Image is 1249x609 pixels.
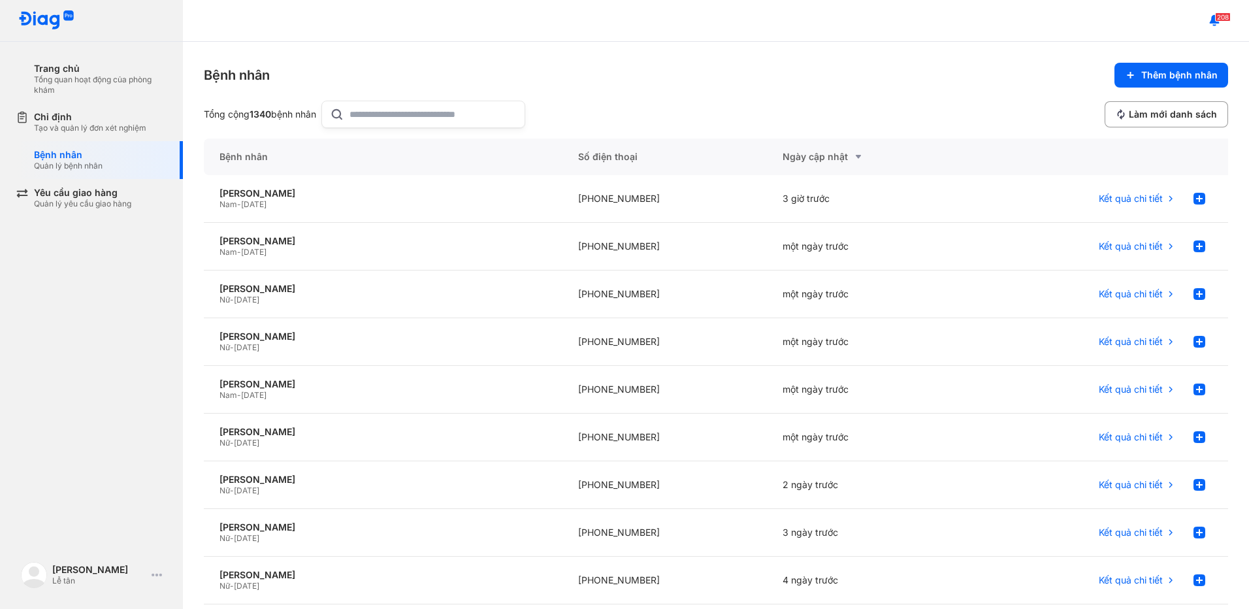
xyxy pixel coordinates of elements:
button: Làm mới danh sách [1105,101,1228,127]
div: Tổng quan hoạt động của phòng khám [34,74,167,95]
span: Kết quả chi tiết [1099,527,1163,538]
span: - [230,486,234,495]
span: [DATE] [234,342,259,352]
span: Làm mới danh sách [1129,108,1217,120]
div: Tạo và quản lý đơn xét nghiệm [34,123,146,133]
div: [PERSON_NAME] [219,569,547,581]
div: Yêu cầu giao hàng [34,187,131,199]
div: [PERSON_NAME] [219,474,547,486]
span: 208 [1215,12,1231,22]
div: Chỉ định [34,111,146,123]
div: Bệnh nhân [204,139,562,175]
div: Tổng cộng bệnh nhân [204,108,316,120]
div: [PERSON_NAME] [219,331,547,342]
span: - [237,199,241,209]
span: - [230,438,234,448]
div: một ngày trước [767,223,972,271]
div: 2 ngày trước [767,461,972,509]
div: [PERSON_NAME] [219,521,547,533]
span: Kết quả chi tiết [1099,336,1163,348]
div: Quản lý yêu cầu giao hàng [34,199,131,209]
span: Nam [219,247,237,257]
span: Nữ [219,295,230,304]
div: 3 ngày trước [767,509,972,557]
span: [DATE] [234,533,259,543]
img: logo [18,10,74,31]
span: [DATE] [234,486,259,495]
div: 3 giờ trước [767,175,972,223]
div: [PHONE_NUMBER] [562,509,768,557]
div: [PHONE_NUMBER] [562,223,768,271]
span: [DATE] [234,295,259,304]
img: logo [21,562,47,588]
div: [PHONE_NUMBER] [562,175,768,223]
span: Thêm bệnh nhân [1141,69,1218,81]
span: [DATE] [241,199,267,209]
div: Ngày cập nhật [783,149,956,165]
div: [PERSON_NAME] [219,426,547,438]
span: Nữ [219,438,230,448]
div: [PHONE_NUMBER] [562,461,768,509]
div: [PERSON_NAME] [219,283,547,295]
div: [PHONE_NUMBER] [562,271,768,318]
div: 4 ngày trước [767,557,972,604]
span: Nam [219,199,237,209]
div: Bệnh nhân [34,149,103,161]
div: [PHONE_NUMBER] [562,414,768,461]
span: Nữ [219,342,230,352]
div: một ngày trước [767,318,972,366]
div: [PERSON_NAME] [219,188,547,199]
span: - [237,247,241,257]
div: [PERSON_NAME] [219,378,547,390]
div: Trang chủ [34,63,167,74]
span: - [230,581,234,591]
div: [PERSON_NAME] [219,235,547,247]
button: Thêm bệnh nhân [1114,63,1228,88]
div: Lễ tân [52,576,146,586]
div: một ngày trước [767,366,972,414]
span: Kết quả chi tiết [1099,479,1163,491]
span: Kết quả chi tiết [1099,240,1163,252]
span: 1340 [250,108,271,120]
div: một ngày trước [767,271,972,318]
div: một ngày trước [767,414,972,461]
span: Kết quả chi tiết [1099,431,1163,443]
div: [PERSON_NAME] [52,564,146,576]
span: - [230,533,234,543]
span: Nữ [219,533,230,543]
div: [PHONE_NUMBER] [562,318,768,366]
span: Kết quả chi tiết [1099,574,1163,586]
span: [DATE] [234,438,259,448]
span: [DATE] [241,247,267,257]
span: [DATE] [241,390,267,400]
span: Nữ [219,486,230,495]
span: [DATE] [234,581,259,591]
div: [PHONE_NUMBER] [562,557,768,604]
div: Quản lý bệnh nhân [34,161,103,171]
span: Kết quả chi tiết [1099,384,1163,395]
span: - [230,295,234,304]
span: - [230,342,234,352]
span: Kết quả chi tiết [1099,288,1163,300]
span: Kết quả chi tiết [1099,193,1163,205]
span: Nữ [219,581,230,591]
span: - [237,390,241,400]
div: Số điện thoại [562,139,768,175]
span: Nam [219,390,237,400]
div: [PHONE_NUMBER] [562,366,768,414]
div: Bệnh nhân [204,66,270,84]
